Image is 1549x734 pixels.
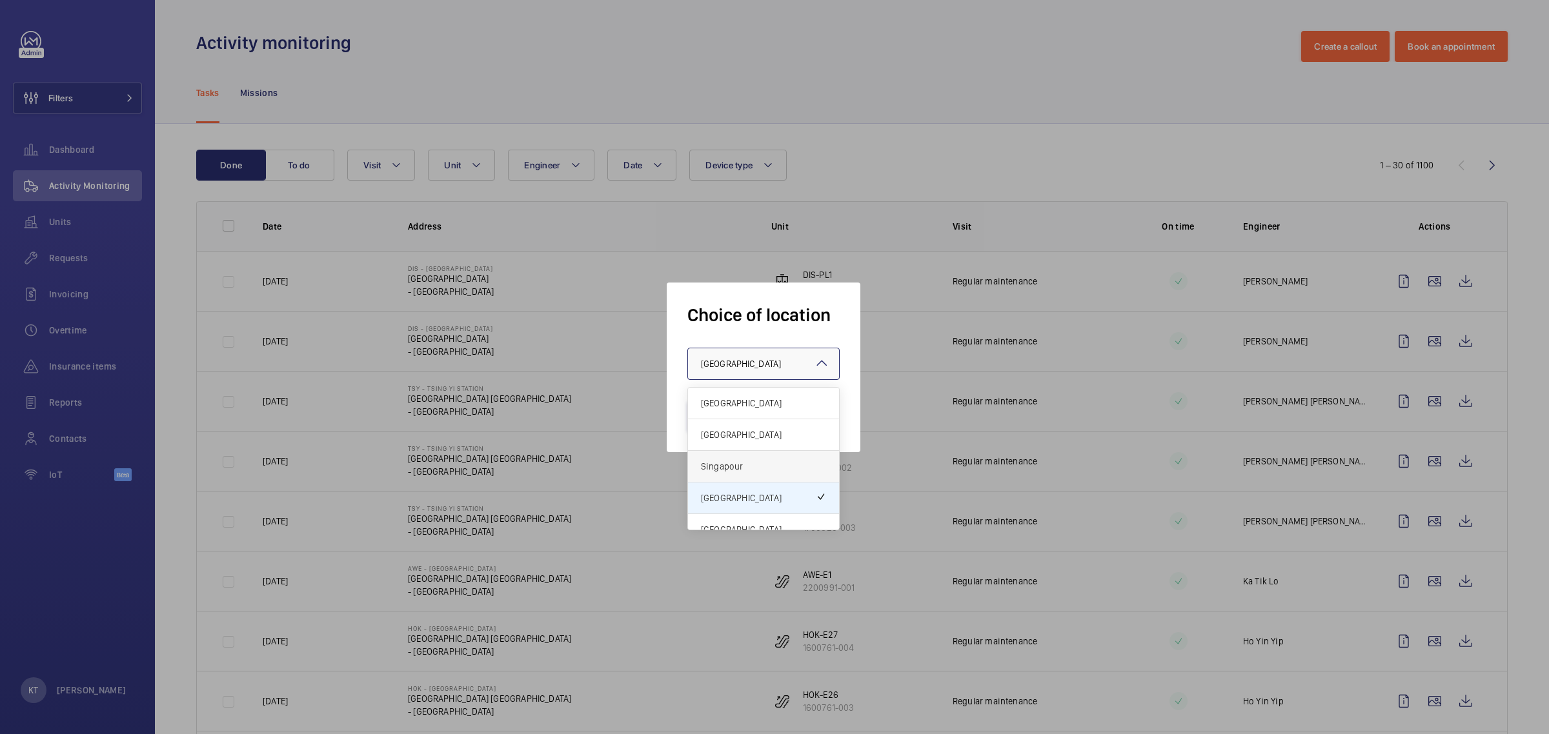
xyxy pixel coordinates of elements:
h1: Choice of location [687,303,840,327]
span: [GEOGRAPHIC_DATA] [701,359,781,369]
span: [GEOGRAPHIC_DATA] [701,491,816,504]
span: [GEOGRAPHIC_DATA] [701,523,826,536]
span: Singapour [701,460,826,473]
span: [GEOGRAPHIC_DATA] [701,428,826,441]
ng-dropdown-panel: Options list [687,387,840,530]
span: [GEOGRAPHIC_DATA] [701,397,826,410]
